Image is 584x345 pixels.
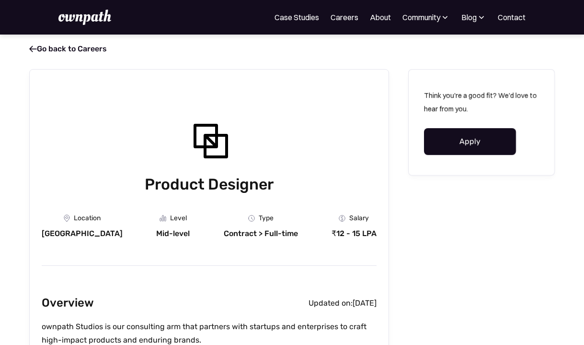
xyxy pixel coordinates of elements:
div: Location [74,214,101,222]
p: Think you're a good fit? We'd love to hear from you. [424,89,539,116]
h2: Overview [42,294,94,312]
a: Case Studies [275,12,319,23]
div: Contract > Full-time [224,229,298,238]
img: Graph Icon - Job Board X Webflow Template [160,215,166,222]
a: Contact [498,12,526,23]
div: Updated on: [309,298,353,308]
div: Community [402,12,450,23]
div: Mid-level [156,229,190,238]
div: Community [402,12,440,23]
div: [DATE] [353,298,377,308]
img: Location Icon - Job Board X Webflow Template [64,214,70,222]
div: Type [259,214,274,222]
h1: Product Designer [42,173,377,195]
img: Money Icon - Job Board X Webflow Template [339,215,345,222]
img: Clock Icon - Job Board X Webflow Template [248,215,255,222]
div: Level [170,214,187,222]
div: ₹12 - 15 LPA [332,229,377,238]
a: Go back to Careers [29,44,107,53]
div: Blog [461,12,477,23]
a: About [370,12,391,23]
div: [GEOGRAPHIC_DATA] [42,229,123,238]
a: Apply [424,128,516,155]
div: Salary [349,214,369,222]
div: Blog [461,12,486,23]
a: Careers [331,12,358,23]
span:  [29,44,37,54]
